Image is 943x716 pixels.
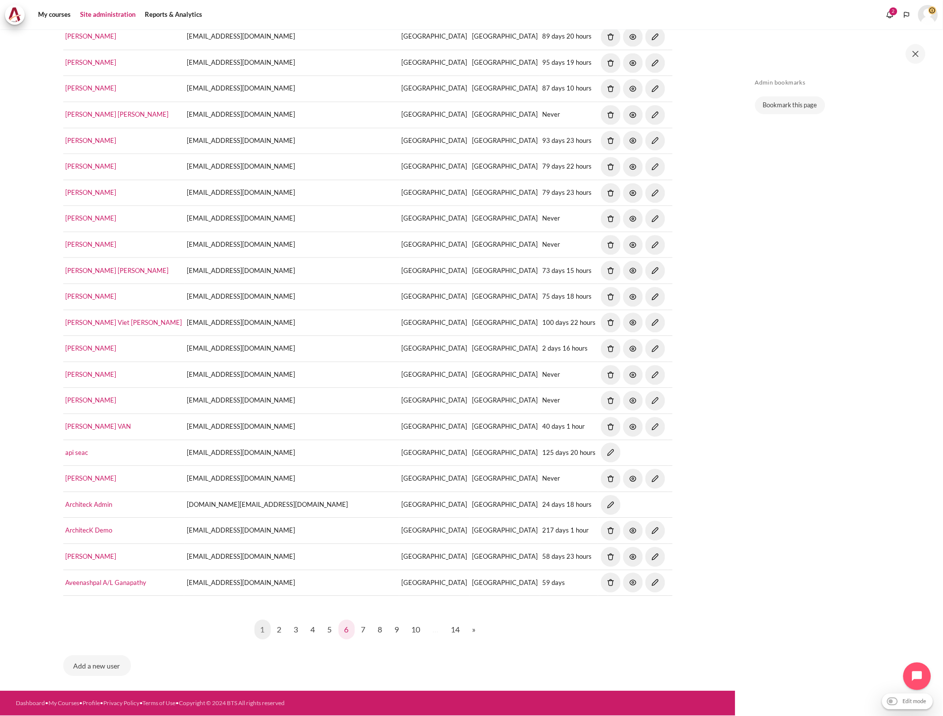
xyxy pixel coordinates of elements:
a: ArchitecK Demo [65,527,112,535]
a: User menu [918,5,938,25]
td: [EMAIL_ADDRESS][DOMAIN_NAME] [184,128,399,154]
td: [EMAIL_ADDRESS][DOMAIN_NAME] [184,518,399,544]
img: Edit [645,547,665,567]
img: Delete [601,53,621,73]
a: [PERSON_NAME] [65,345,116,353]
a: Site administration [77,5,139,25]
img: Delete [601,235,621,255]
a: Aveenashpal A/L Ganapathy [65,579,146,587]
img: Delete [601,287,621,307]
td: 93 days 23 hours [540,128,599,154]
img: Delete [601,183,621,203]
img: Delete [601,547,621,567]
td: [GEOGRAPHIC_DATA] [470,154,540,180]
td: 24 days 18 hours [540,492,599,518]
a: [PERSON_NAME] [65,33,116,41]
a: Copyright © 2024 BTS All rights reserved [179,700,285,707]
td: [GEOGRAPHIC_DATA] [399,570,470,596]
button: Add a new user [63,656,131,676]
td: [EMAIL_ADDRESS][DOMAIN_NAME] [184,388,399,414]
a: [PERSON_NAME] [65,137,116,145]
img: Delete [601,313,621,333]
td: [GEOGRAPHIC_DATA] [470,518,540,544]
td: [EMAIL_ADDRESS][DOMAIN_NAME] [184,24,399,50]
a: 6 [339,620,355,640]
td: [GEOGRAPHIC_DATA] [470,102,540,128]
img: Suspend user account [623,391,643,411]
img: Edit [645,105,665,125]
a: [PERSON_NAME] Viet [PERSON_NAME] [65,319,182,327]
td: [EMAIL_ADDRESS][DOMAIN_NAME] [184,362,399,388]
td: [EMAIL_ADDRESS][DOMAIN_NAME] [184,414,399,441]
td: [GEOGRAPHIC_DATA] [399,284,470,311]
td: Never [540,102,599,128]
td: [GEOGRAPHIC_DATA] [399,102,470,128]
img: Suspend user account [623,261,643,281]
a: [PERSON_NAME] [65,85,116,92]
td: [EMAIL_ADDRESS][DOMAIN_NAME] [184,440,399,466]
img: Delete [601,391,621,411]
td: 2 days 16 hours [540,336,599,362]
td: [EMAIL_ADDRESS][DOMAIN_NAME] [184,50,399,76]
img: Delete [601,131,621,151]
a: Privacy Policy [103,700,139,707]
td: [GEOGRAPHIC_DATA] [470,76,540,102]
a: Dashboard [16,700,45,707]
td: [EMAIL_ADDRESS][DOMAIN_NAME] [184,154,399,180]
td: [DOMAIN_NAME][EMAIL_ADDRESS][DOMAIN_NAME] [184,492,399,518]
img: Suspend user account [623,365,643,385]
td: 89 days 20 hours [540,24,599,50]
a: Next page [467,620,482,640]
img: Suspend user account [623,287,643,307]
img: Delete [601,339,621,359]
img: Suspend user account [623,469,643,489]
td: 75 days 18 hours [540,284,599,311]
img: Delete [601,417,621,437]
td: [EMAIL_ADDRESS][DOMAIN_NAME] [184,466,399,492]
td: [GEOGRAPHIC_DATA] [470,310,540,336]
td: [GEOGRAPHIC_DATA] [470,414,540,441]
td: 59 days [540,570,599,596]
img: Delete [601,573,621,593]
img: Delete [601,209,621,229]
td: [GEOGRAPHIC_DATA] [470,284,540,311]
img: Delete [601,27,621,47]
img: Delete [601,157,621,177]
a: 7 [355,620,372,640]
td: [EMAIL_ADDRESS][DOMAIN_NAME] [184,102,399,128]
img: Suspend user account [623,131,643,151]
td: [GEOGRAPHIC_DATA] [470,24,540,50]
td: [EMAIL_ADDRESS][DOMAIN_NAME] [184,76,399,102]
td: [EMAIL_ADDRESS][DOMAIN_NAME] [184,336,399,362]
img: Edit [645,521,665,541]
td: [GEOGRAPHIC_DATA] [470,50,540,76]
a: Architeck Architeck [5,5,30,25]
td: [EMAIL_ADDRESS][DOMAIN_NAME] [184,206,399,232]
td: [GEOGRAPHIC_DATA] [399,492,470,518]
a: [PERSON_NAME] [65,241,116,249]
img: Edit [601,443,621,463]
img: Suspend user account [623,339,643,359]
td: 95 days 19 hours [540,50,599,76]
img: Delete [601,521,621,541]
img: Edit [645,235,665,255]
img: Edit [645,573,665,593]
img: Suspend user account [623,521,643,541]
img: Delete [601,261,621,281]
td: [GEOGRAPHIC_DATA] [470,206,540,232]
td: [GEOGRAPHIC_DATA] [470,570,540,596]
div: 2 [890,7,898,15]
td: [GEOGRAPHIC_DATA] [399,388,470,414]
img: Suspend user account [623,27,643,47]
img: Edit [645,287,665,307]
td: Never [540,232,599,258]
td: 100 days 22 hours [540,310,599,336]
td: [GEOGRAPHIC_DATA] [470,362,540,388]
td: 125 days 20 hours [540,440,599,466]
td: [GEOGRAPHIC_DATA] [399,180,470,206]
td: [GEOGRAPHIC_DATA] [399,362,470,388]
td: 73 days 15 hours [540,258,599,284]
img: Suspend user account [623,547,643,567]
td: [GEOGRAPHIC_DATA] [399,518,470,544]
td: [GEOGRAPHIC_DATA] [399,50,470,76]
